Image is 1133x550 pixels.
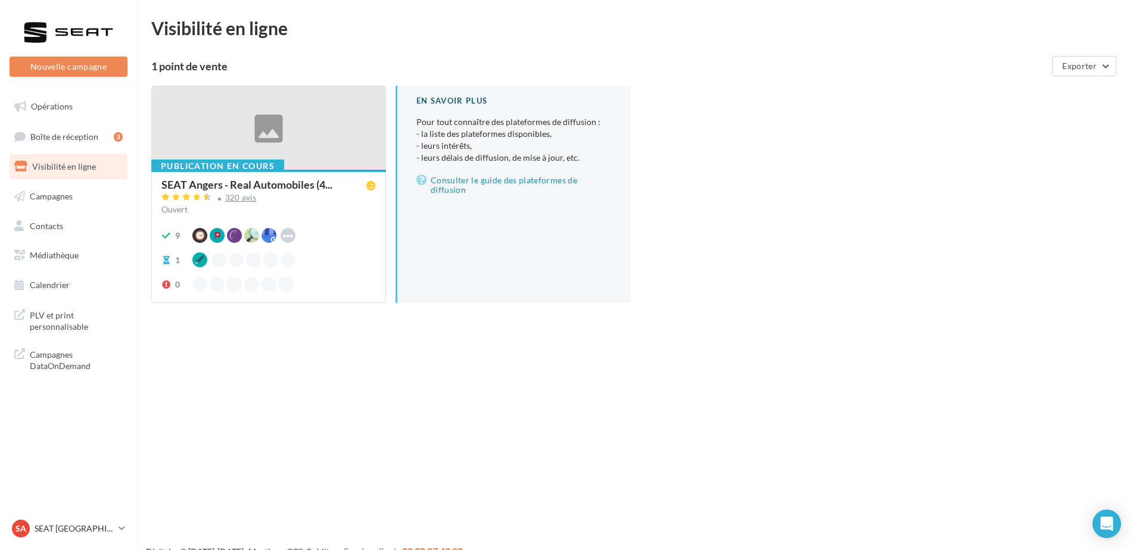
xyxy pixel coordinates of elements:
[7,214,130,239] a: Contacts
[7,124,130,149] a: Boîte de réception3
[35,523,114,535] p: SEAT [GEOGRAPHIC_DATA]
[1052,56,1116,76] button: Exporter
[416,140,611,152] li: - leurs intérêts,
[151,61,1047,71] div: 1 point de vente
[30,346,123,372] span: Campagnes DataOnDemand
[416,95,611,107] div: En savoir plus
[175,279,180,290] div: 0
[416,152,611,164] li: - leurs délais de diffusion, de mise à jour, etc.
[161,179,332,190] span: SEAT Angers - Real Automobiles (4...
[30,220,63,230] span: Contacts
[151,160,284,173] div: Publication en cours
[1092,510,1121,538] div: Open Intercom Messenger
[225,194,257,202] div: 320 avis
[7,154,130,179] a: Visibilité en ligne
[30,191,73,201] span: Campagnes
[175,230,180,242] div: 9
[416,128,611,140] li: - la liste des plateformes disponibles,
[30,250,79,260] span: Médiathèque
[175,254,180,266] div: 1
[31,101,73,111] span: Opérations
[30,307,123,333] span: PLV et print personnalisable
[15,523,26,535] span: SA
[7,273,130,298] a: Calendrier
[416,173,611,197] a: Consulter le guide des plateformes de diffusion
[30,131,98,141] span: Boîte de réception
[416,116,611,164] p: Pour tout connaître des plateformes de diffusion :
[1062,61,1097,71] span: Exporter
[7,243,130,268] a: Médiathèque
[32,161,96,171] span: Visibilité en ligne
[10,57,127,77] button: Nouvelle campagne
[161,204,188,214] span: Ouvert
[7,184,130,209] a: Campagnes
[7,302,130,337] a: PLV et print personnalisable
[10,517,127,540] a: SA SEAT [GEOGRAPHIC_DATA]
[7,94,130,119] a: Opérations
[7,342,130,377] a: Campagnes DataOnDemand
[114,132,123,142] div: 3
[151,19,1119,37] div: Visibilité en ligne
[161,192,376,206] a: 320 avis
[30,280,70,290] span: Calendrier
